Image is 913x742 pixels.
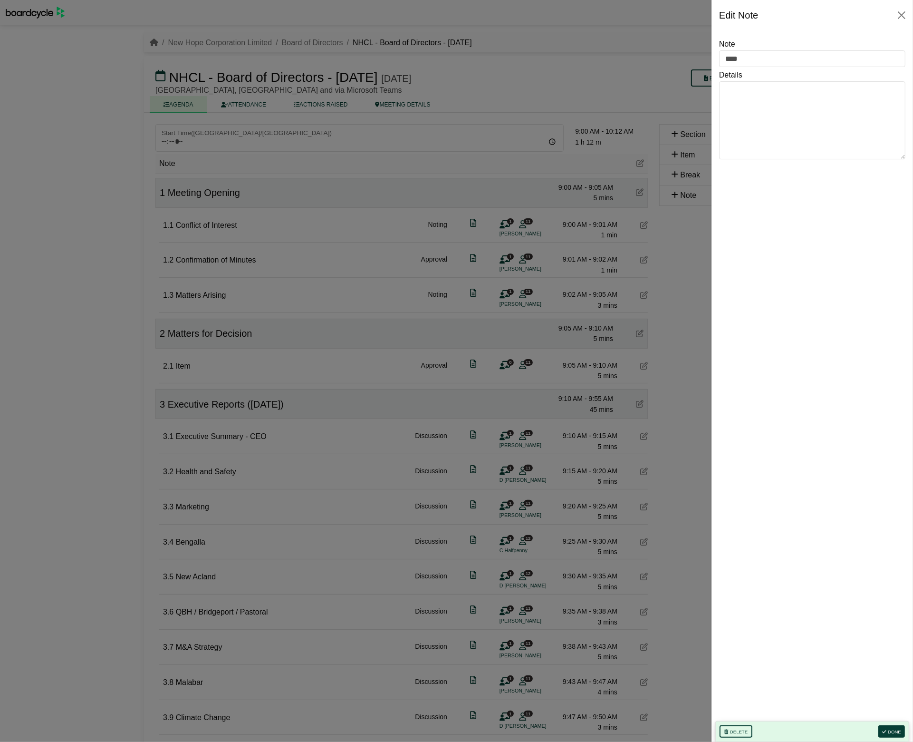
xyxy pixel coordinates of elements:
[720,725,752,738] button: Delete
[878,725,905,738] button: Done
[719,8,758,23] div: Edit Note
[894,8,909,23] button: Close
[719,38,735,50] label: Note
[719,69,742,81] label: Details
